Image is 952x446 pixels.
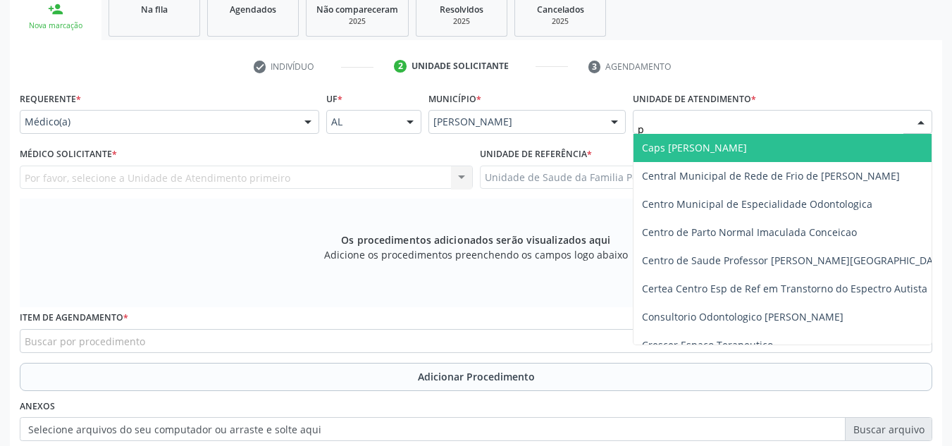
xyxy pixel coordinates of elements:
div: 2 [394,60,407,73]
span: Central Municipal de Rede de Frio de [PERSON_NAME] [642,169,900,182]
label: Unidade de atendimento [633,88,756,110]
span: Crescer Espaco Terapeutico [642,338,773,352]
label: Unidade de referência [480,144,592,166]
label: Item de agendamento [20,307,128,329]
label: Requerente [20,88,81,110]
div: person_add [48,1,63,17]
div: Nova marcação [20,20,92,31]
div: 2025 [316,16,398,27]
span: Centro Municipal de Especialidade Odontologica [642,197,872,211]
label: Médico Solicitante [20,144,117,166]
span: Adicionar Procedimento [418,369,535,384]
div: 2025 [525,16,595,27]
label: UF [326,88,342,110]
span: Resolvidos [440,4,483,16]
span: Centro de Saude Professor [PERSON_NAME][GEOGRAPHIC_DATA] [642,254,948,267]
span: [PERSON_NAME] [433,115,597,129]
div: Unidade solicitante [412,60,509,73]
span: Caps [PERSON_NAME] [642,141,747,154]
span: Centro de Parto Normal Imaculada Conceicao [642,225,857,239]
span: Não compareceram [316,4,398,16]
span: AL [331,115,392,129]
span: Médico(a) [25,115,290,129]
label: Município [428,88,481,110]
input: Unidade de atendimento [638,115,903,143]
span: Certea Centro Esp de Ref em Transtorno do Espectro Autista [642,282,927,295]
span: Consultorio Odontologico [PERSON_NAME] [642,310,843,323]
span: Agendados [230,4,276,16]
span: Cancelados [537,4,584,16]
button: Adicionar Procedimento [20,363,932,391]
span: Na fila [141,4,168,16]
div: 2025 [426,16,497,27]
span: Adicione os procedimentos preenchendo os campos logo abaixo [324,247,628,262]
span: Buscar por procedimento [25,334,145,349]
span: Os procedimentos adicionados serão visualizados aqui [341,233,610,247]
